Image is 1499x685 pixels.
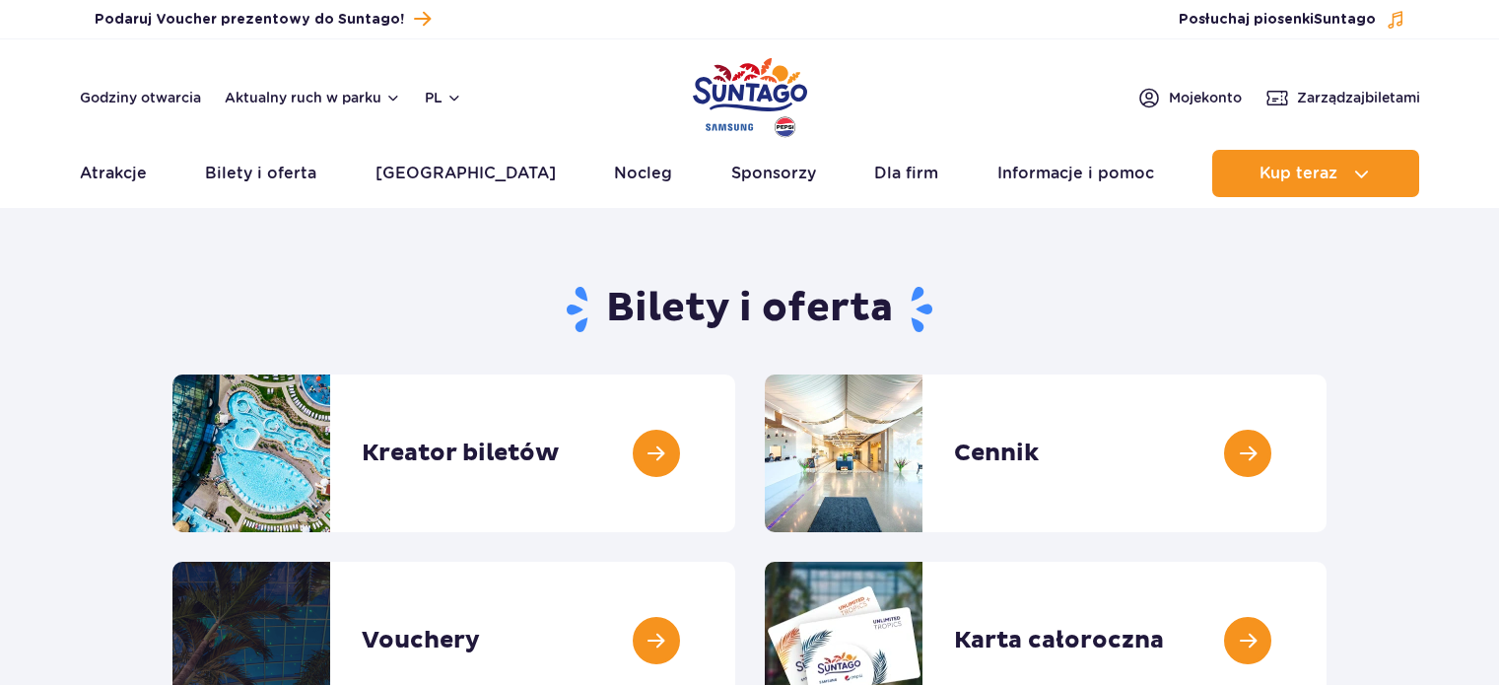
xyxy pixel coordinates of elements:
button: pl [425,88,462,107]
a: Podaruj Voucher prezentowy do Suntago! [95,6,431,33]
a: Zarządzajbiletami [1265,86,1420,109]
button: Posłuchaj piosenkiSuntago [1179,10,1405,30]
span: Posłuchaj piosenki [1179,10,1376,30]
span: Suntago [1314,13,1376,27]
a: Park of Poland [693,49,807,140]
span: Kup teraz [1260,165,1337,182]
a: Godziny otwarcia [80,88,201,107]
a: Bilety i oferta [205,150,316,197]
span: Moje konto [1169,88,1242,107]
span: Podaruj Voucher prezentowy do Suntago! [95,10,404,30]
a: [GEOGRAPHIC_DATA] [375,150,556,197]
a: Informacje i pomoc [997,150,1154,197]
a: Dla firm [874,150,938,197]
h1: Bilety i oferta [172,284,1327,335]
a: Nocleg [614,150,672,197]
a: Atrakcje [80,150,147,197]
button: Kup teraz [1212,150,1419,197]
a: Sponsorzy [731,150,816,197]
a: Mojekonto [1137,86,1242,109]
span: Zarządzaj biletami [1297,88,1420,107]
button: Aktualny ruch w parku [225,90,401,105]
